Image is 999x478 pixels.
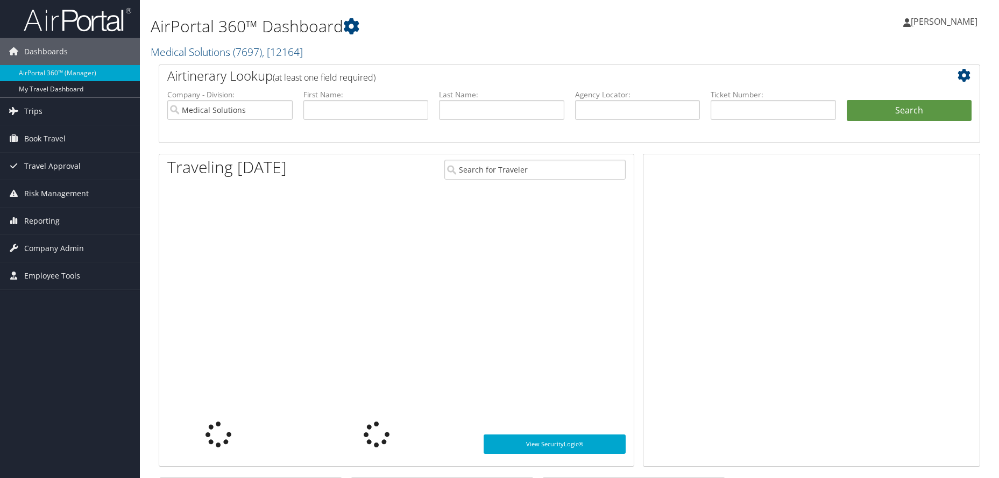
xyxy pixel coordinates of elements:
label: Company - Division: [167,89,293,100]
button: Search [847,100,972,122]
a: Medical Solutions [151,45,303,59]
label: First Name: [303,89,429,100]
span: Dashboards [24,38,68,65]
h2: Airtinerary Lookup [167,67,903,85]
span: Reporting [24,208,60,234]
input: Search for Traveler [444,160,626,180]
label: Last Name: [439,89,564,100]
label: Agency Locator: [575,89,700,100]
span: (at least one field required) [273,72,375,83]
span: Risk Management [24,180,89,207]
span: Book Travel [24,125,66,152]
a: [PERSON_NAME] [903,5,988,38]
span: Travel Approval [24,153,81,180]
a: View SecurityLogic® [484,434,626,454]
span: [PERSON_NAME] [911,16,977,27]
label: Ticket Number: [711,89,836,100]
img: airportal-logo.png [24,7,131,32]
span: , [ 12164 ] [262,45,303,59]
span: ( 7697 ) [233,45,262,59]
h1: Traveling [DATE] [167,156,287,179]
h1: AirPortal 360™ Dashboard [151,15,709,38]
span: Company Admin [24,235,84,262]
span: Employee Tools [24,262,80,289]
span: Trips [24,98,42,125]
